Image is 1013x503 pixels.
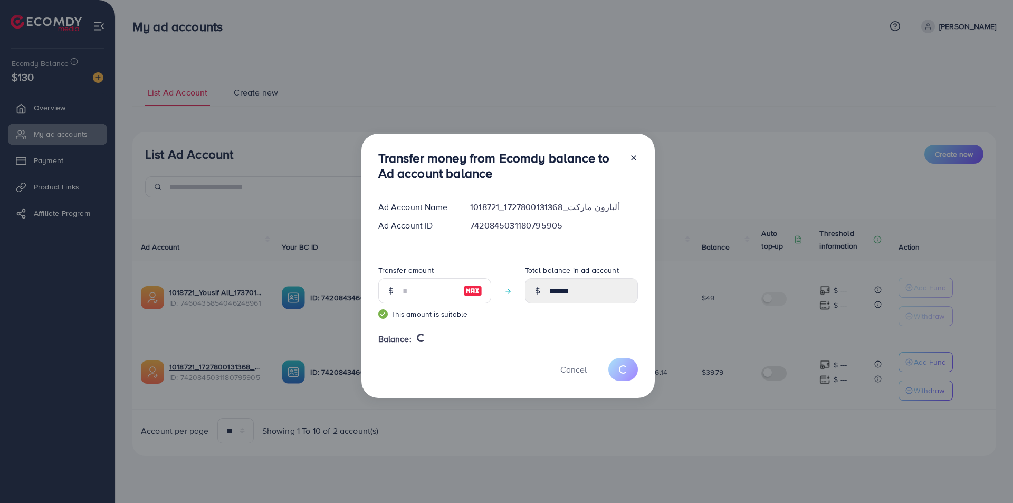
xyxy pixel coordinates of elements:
[968,455,1005,495] iframe: Chat
[462,220,646,232] div: 7420845031180795905
[560,364,587,375] span: Cancel
[547,358,600,381] button: Cancel
[378,309,388,319] img: guide
[378,150,621,181] h3: Transfer money from Ecomdy balance to Ad account balance
[462,201,646,213] div: 1018721_ألبارون ماركت_1727800131368
[378,265,434,276] label: Transfer amount
[463,284,482,297] img: image
[370,220,462,232] div: Ad Account ID
[378,333,412,345] span: Balance:
[370,201,462,213] div: Ad Account Name
[525,265,619,276] label: Total balance in ad account
[378,309,491,319] small: This amount is suitable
